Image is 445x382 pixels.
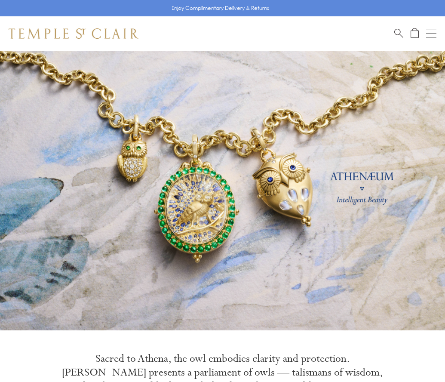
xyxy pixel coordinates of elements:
button: Open navigation [426,28,436,39]
img: Temple St. Clair [9,28,138,39]
p: Enjoy Complimentary Delivery & Returns [172,4,269,12]
a: Search [394,28,403,39]
a: Open Shopping Bag [411,28,419,39]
